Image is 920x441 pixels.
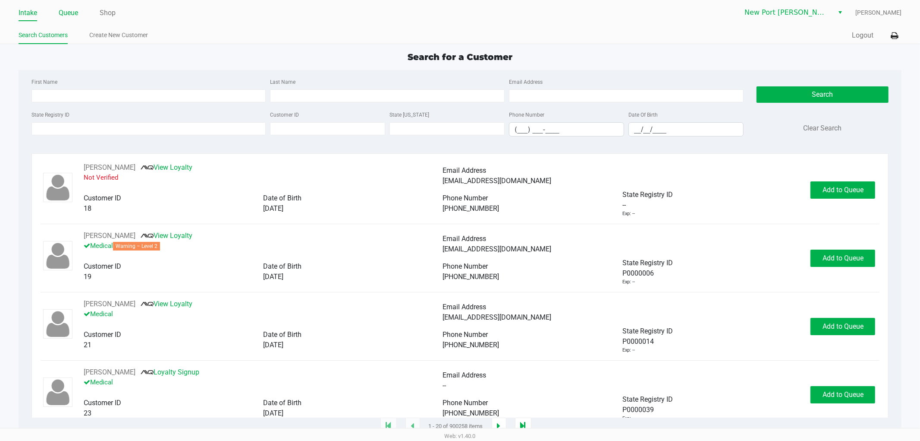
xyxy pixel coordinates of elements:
span: -- [443,381,446,390]
label: First Name [31,78,57,86]
span: 21 [84,341,91,349]
span: Phone Number [443,262,488,270]
p: Medical [84,378,443,387]
span: State Registry ID [622,327,673,335]
span: State Registry ID [622,190,673,199]
span: New Port [PERSON_NAME] [744,7,829,18]
button: Logout [852,30,873,41]
a: View Loyalty [141,163,192,171]
app-submit-button: Next [492,418,506,435]
span: Email Address [443,235,487,243]
span: [PHONE_NUMBER] [443,409,499,417]
span: Date of Birth [263,194,301,202]
span: Email Address [443,303,487,311]
p: Medical [84,241,443,251]
button: Clear Search [804,123,842,133]
a: View Loyalty [141,232,192,240]
app-submit-button: Move to last page [515,418,531,435]
span: Phone Number [443,194,488,202]
span: [DATE] [263,204,283,213]
span: [DATE] [263,341,283,349]
span: [EMAIL_ADDRESS][DOMAIN_NAME] [443,177,552,185]
div: Exp: -- [622,347,635,354]
span: State Registry ID [622,259,673,267]
span: State Registry ID [622,395,673,403]
app-submit-button: Move to first page [380,418,397,435]
span: 23 [84,409,91,417]
label: State Registry ID [31,111,69,119]
span: Add to Queue [823,390,863,399]
p: Medical [84,309,443,319]
span: Warning – Level 2 [113,242,160,251]
a: Search Customers [19,30,68,41]
span: [EMAIL_ADDRESS][DOMAIN_NAME] [443,313,552,321]
button: Search [757,86,889,103]
span: [EMAIL_ADDRESS][DOMAIN_NAME] [443,245,552,253]
input: Format: (999) 999-9999 [509,123,624,136]
span: 19 [84,273,91,281]
kendo-maskedtextbox: Format: MM/DD/YYYY [628,122,744,136]
span: 18 [84,204,91,213]
div: Exp: -- [622,279,635,286]
div: Exp: -- [622,415,635,422]
label: Last Name [270,78,295,86]
a: Intake [19,7,37,19]
span: Date of Birth [263,330,301,339]
span: P0000014 [622,336,654,347]
span: Customer ID [84,399,121,407]
span: Add to Queue [823,186,863,194]
span: Email Address [443,166,487,174]
span: [DATE] [263,409,283,417]
label: Customer ID [270,111,299,119]
button: See customer info [84,299,135,309]
span: Web: v1.40.0 [445,433,476,439]
span: Add to Queue [823,254,863,262]
span: [PHONE_NUMBER] [443,341,499,349]
input: Format: MM/DD/YYYY [629,123,743,136]
button: Add to Queue [810,386,875,403]
a: Loyalty Signup [141,368,199,376]
span: Date of Birth [263,262,301,270]
label: Email Address [509,78,543,86]
p: Not Verified [84,173,443,183]
button: Add to Queue [810,318,875,335]
span: [PERSON_NAME] [855,8,901,17]
span: Phone Number [443,330,488,339]
label: Date Of Birth [628,111,658,119]
button: Add to Queue [810,181,875,199]
label: Phone Number [509,111,544,119]
button: See customer info [84,162,135,173]
a: View Loyalty [141,300,192,308]
label: State [US_STATE] [389,111,429,119]
span: Search for a Customer [408,52,512,62]
span: Email Address [443,371,487,379]
span: P0000006 [622,268,654,279]
span: Customer ID [84,194,121,202]
kendo-maskedtextbox: Format: (999) 999-9999 [509,122,624,136]
span: P0000039 [622,405,654,415]
span: Phone Number [443,399,488,407]
a: Queue [59,7,78,19]
span: -- [622,200,626,210]
span: Add to Queue [823,322,863,330]
button: See customer info [84,231,135,241]
button: Select [834,5,846,20]
span: [PHONE_NUMBER] [443,204,499,213]
app-submit-button: Previous [405,418,420,435]
div: Exp: -- [622,210,635,218]
a: Create New Customer [89,30,148,41]
button: Add to Queue [810,250,875,267]
button: See customer info [84,367,135,378]
span: [DATE] [263,273,283,281]
span: 1 - 20 of 900258 items [429,422,483,431]
span: Customer ID [84,330,121,339]
span: [PHONE_NUMBER] [443,273,499,281]
span: Date of Birth [263,399,301,407]
span: Customer ID [84,262,121,270]
a: Shop [100,7,116,19]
